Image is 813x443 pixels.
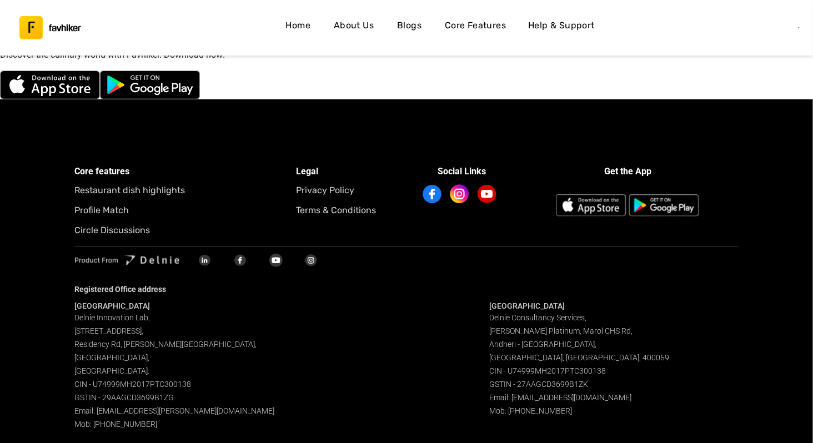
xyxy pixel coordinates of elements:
[74,223,295,238] h5: Circle Discussions
[451,183,473,205] a: Instagram
[397,18,421,33] h4: Blogs
[74,282,738,296] h5: Registered Office address
[296,203,406,218] h5: Terms & Conditions
[74,183,295,198] h5: Restaurant dish highlights
[234,254,247,266] img: Facebook
[440,15,510,41] a: Core Features
[280,15,316,41] a: Home
[510,164,745,179] h3: Get the App
[392,15,427,41] a: Blogs
[74,301,323,311] h4: [GEOGRAPHIC_DATA]
[49,24,81,32] h3: favhiker
[223,254,258,265] a: Facebook
[478,185,496,203] img: YouTube
[296,183,406,198] a: Privacy Policy
[74,203,295,218] h5: Profile Match
[423,185,442,204] img: Facebook
[304,254,318,267] img: Instagram
[100,71,200,99] img: Google Play
[424,183,445,205] a: Facebook
[524,15,599,41] button: Help & Support
[74,254,187,266] img: Delnie
[187,254,223,265] a: LinkedIn
[406,164,517,179] h4: Social Links
[294,254,329,265] a: Instagram
[286,18,311,33] h4: Home
[334,18,374,33] h4: About Us
[329,15,378,41] a: About Us
[528,18,595,33] h4: Help & Support
[74,164,295,179] h4: Core features
[258,254,294,265] a: YouTube
[556,183,626,228] img: App Store
[489,301,738,311] h4: [GEOGRAPHIC_DATA]
[478,183,500,205] a: YouTube
[489,313,671,415] span: Delnie Consultancy Services, [PERSON_NAME] Platinum, Marol CHS Rd, Andheri - [GEOGRAPHIC_DATA], [...
[629,194,699,217] img: Google Play
[445,18,506,33] h4: Core Features
[74,313,274,429] span: Delnie Innovation Lab, [STREET_ADDRESS], Residency Rd, [PERSON_NAME][GEOGRAPHIC_DATA], [GEOGRAPHI...
[199,255,210,266] img: LinkedIn
[269,254,283,267] img: YouTube
[449,183,470,205] img: Instagram
[296,164,406,179] h4: Legal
